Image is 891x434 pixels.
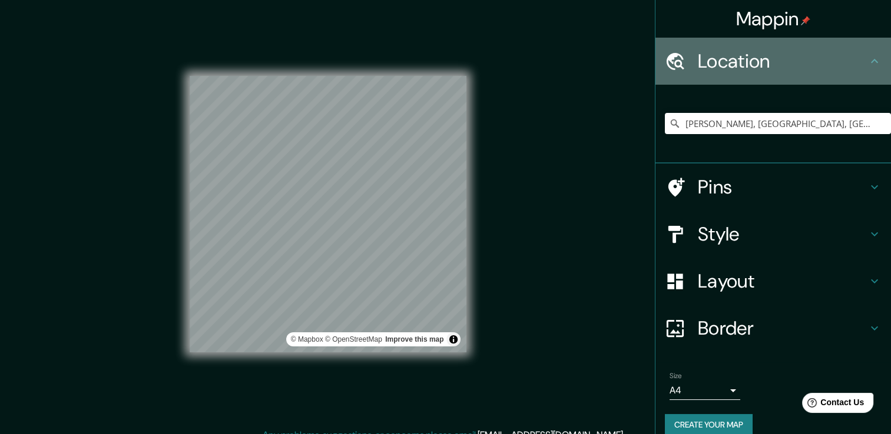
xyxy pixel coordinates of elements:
[698,175,867,199] h4: Pins
[670,381,740,400] div: A4
[655,211,891,258] div: Style
[698,269,867,293] h4: Layout
[655,163,891,211] div: Pins
[786,388,878,421] iframe: Help widget launcher
[655,258,891,305] div: Layout
[655,38,891,85] div: Location
[385,335,443,343] a: Map feedback
[655,305,891,352] div: Border
[698,49,867,73] h4: Location
[325,335,382,343] a: OpenStreetMap
[801,16,810,25] img: pin-icon.png
[698,316,867,340] h4: Border
[190,76,466,352] canvas: Map
[291,335,323,343] a: Mapbox
[446,332,461,346] button: Toggle attribution
[670,371,682,381] label: Size
[736,7,811,31] h4: Mappin
[698,222,867,246] h4: Style
[665,113,891,134] input: Pick your city or area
